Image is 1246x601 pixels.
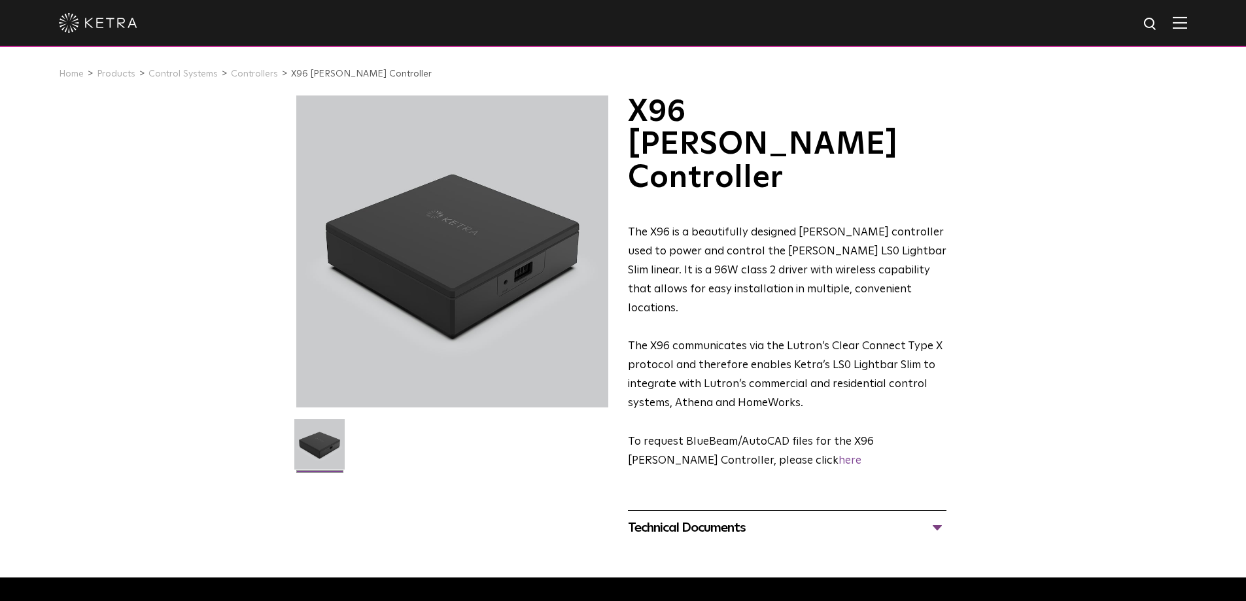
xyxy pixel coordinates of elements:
a: here [839,455,861,466]
span: The X96 communicates via the Lutron’s Clear Connect Type X protocol and therefore enables Ketra’s... [628,341,943,409]
a: X96 [PERSON_NAME] Controller [291,69,432,78]
a: Controllers [231,69,278,78]
a: Control Systems [148,69,218,78]
img: search icon [1143,16,1159,33]
img: ketra-logo-2019-white [59,13,137,33]
div: Technical Documents [628,517,946,538]
span: The X96 is a beautifully designed [PERSON_NAME] controller used to power and control the [PERSON_... [628,227,946,314]
img: Hamburger%20Nav.svg [1173,16,1187,29]
span: ​To request BlueBeam/AutoCAD files for the X96 [PERSON_NAME] Controller, please click [628,436,874,466]
a: Home [59,69,84,78]
h1: X96 [PERSON_NAME] Controller [628,95,946,194]
a: Products [97,69,135,78]
img: X96-Controller-2021-Web-Square [294,419,345,479]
